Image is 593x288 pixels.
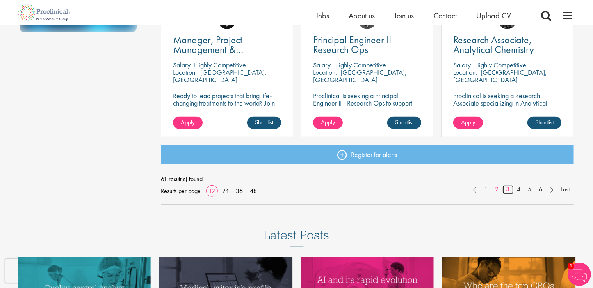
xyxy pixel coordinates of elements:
a: 2 [491,185,503,194]
a: About us [349,11,375,21]
span: Manager, Project Management & Operational Delivery [173,33,257,66]
p: [GEOGRAPHIC_DATA], [GEOGRAPHIC_DATA] [453,68,547,84]
a: Shortlist [247,117,281,129]
a: Manager, Project Management & Operational Delivery [173,35,281,55]
a: 1 [481,185,492,194]
a: 4 [513,185,525,194]
a: Apply [453,117,483,129]
p: [GEOGRAPHIC_DATA], [GEOGRAPHIC_DATA] [173,68,267,84]
a: Upload CV [477,11,511,21]
a: Join us [395,11,414,21]
a: Shortlist [387,117,421,129]
span: Location: [453,68,477,77]
a: 6 [535,185,547,194]
p: Proclinical is seeking a Research Associate specializing in Analytical Chemistry for a contract r... [453,92,561,129]
span: Salary [453,60,471,69]
a: Research Associate, Analytical Chemistry [453,35,561,55]
p: [GEOGRAPHIC_DATA], [GEOGRAPHIC_DATA] [313,68,407,84]
a: 48 [247,187,260,195]
a: Register for alerts [161,145,574,164]
p: Proclinical is seeking a Principal Engineer II - Research Ops to support external engineering pro... [313,92,421,129]
a: Shortlist [527,117,561,129]
a: 24 [219,187,232,195]
a: 3 [502,185,514,194]
a: Principal Engineer II - Research Ops [313,35,421,55]
span: Salary [173,60,191,69]
a: Jobs [316,11,329,21]
span: Principal Engineer II - Research Ops [313,33,397,56]
p: Highly Competitive [194,60,246,69]
a: 36 [233,187,246,195]
span: Location: [173,68,197,77]
a: Apply [173,117,203,129]
span: Apply [181,118,195,126]
a: Apply [313,117,343,129]
a: Contact [434,11,457,21]
p: Highly Competitive [334,60,386,69]
span: Apply [321,118,335,126]
img: Chatbot [568,263,591,286]
a: 12 [206,187,218,195]
p: Ready to lead projects that bring life-changing treatments to the world? Join our client at the f... [173,92,281,129]
h3: Latest Posts [264,228,329,247]
a: 5 [524,185,536,194]
span: Location: [313,68,337,77]
span: Salary [313,60,331,69]
a: Last [557,185,574,194]
iframe: reCAPTCHA [5,259,105,283]
span: Apply [461,118,475,126]
span: 1 [568,263,574,269]
span: Results per page [161,185,201,197]
span: 61 result(s) found [161,173,574,185]
p: Highly Competitive [474,60,526,69]
span: Research Associate, Analytical Chemistry [453,33,534,56]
